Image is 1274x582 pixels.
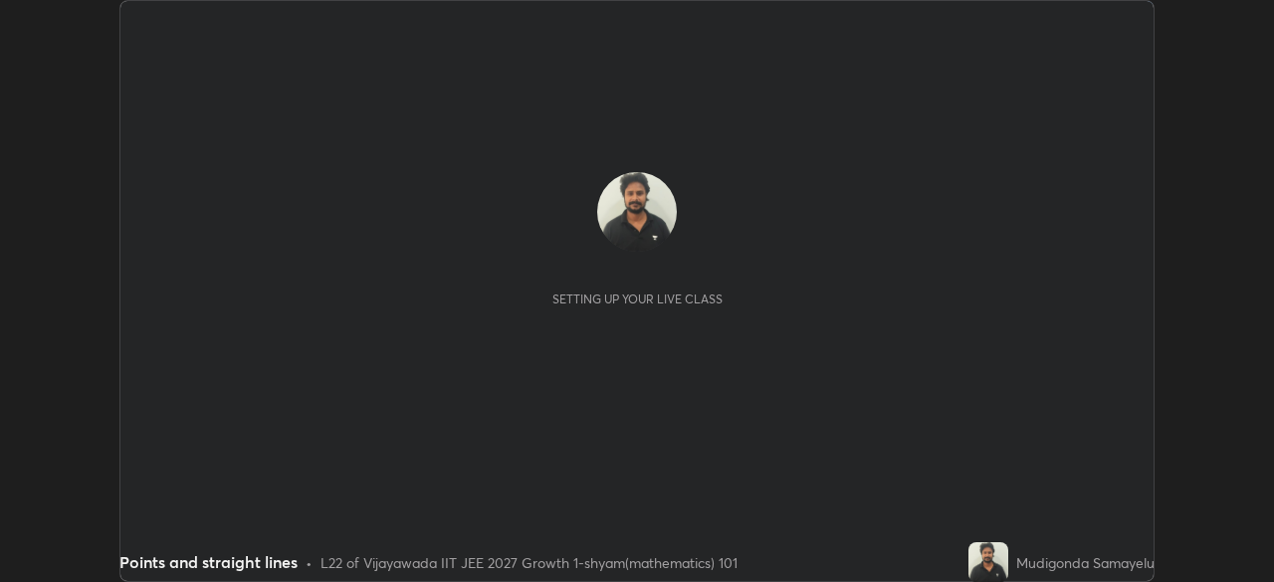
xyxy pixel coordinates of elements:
div: L22 of Vijayawada IIT JEE 2027 Growth 1-shyam(mathematics) 101 [320,552,738,573]
div: Points and straight lines [119,550,298,574]
div: Setting up your live class [552,291,723,306]
img: e8930cabdb4e44c3a8eb904a1a69e20a.jpg [597,172,677,252]
div: • [306,552,313,573]
img: e8930cabdb4e44c3a8eb904a1a69e20a.jpg [968,542,1008,582]
div: Mudigonda Samayelu [1016,552,1155,573]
